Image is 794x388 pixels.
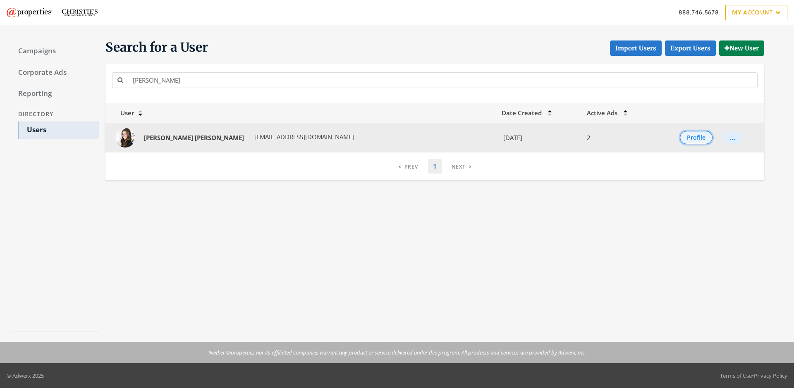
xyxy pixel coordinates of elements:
p: © Adwerx 2025 [7,371,44,380]
a: Users [18,121,99,139]
button: Profile [680,131,713,144]
a: 1 [428,159,442,174]
span: User [110,109,134,117]
p: Neither @properties nor its affiliated companies warrant any product or service delivered under t... [208,348,586,357]
strong: [PERSON_NAME] [195,133,244,142]
span: [EMAIL_ADDRESS][DOMAIN_NAME] [253,133,354,141]
a: Campaigns [10,43,99,60]
input: Search for a name or email address [128,72,758,88]
a: My Account [725,5,787,20]
span: Search for a User [105,39,208,56]
button: New User [719,40,764,56]
a: Export Users [665,40,716,56]
td: 2 [582,123,652,152]
span: Date Created [502,109,542,117]
a: 888.746.5678 [679,8,719,17]
a: Privacy Policy [754,372,787,379]
img: Adwerx [7,8,98,17]
button: Import Users [610,40,662,56]
a: [PERSON_NAME] [PERSON_NAME] [139,130,249,145]
a: Terms of Use [720,372,752,379]
div: ... [729,137,736,138]
nav: pagination [394,159,476,174]
div: • [720,371,787,380]
div: Directory [10,107,99,122]
span: Active Ads [587,109,617,117]
i: Search for a name or email address [117,77,123,83]
img: Nicole Dahl profile [115,128,135,148]
strong: [PERSON_NAME] [144,133,193,142]
td: [DATE] [497,123,581,152]
a: Corporate Ads [10,64,99,81]
a: Reporting [10,85,99,102]
button: ... [722,131,743,144]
